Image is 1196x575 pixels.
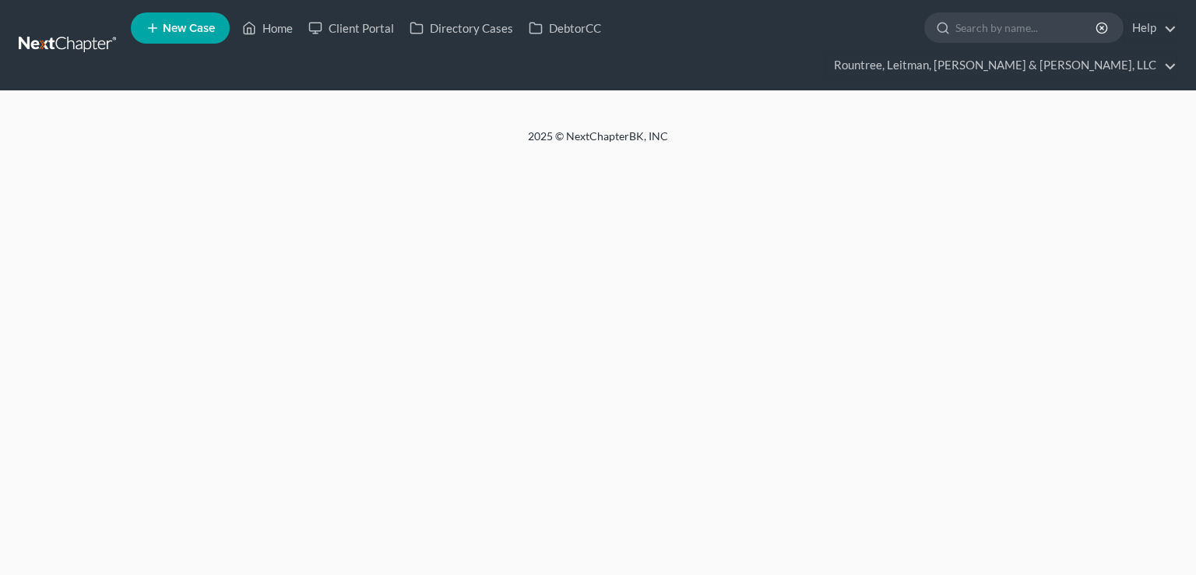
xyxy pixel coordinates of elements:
a: DebtorCC [521,14,609,42]
a: Client Portal [301,14,402,42]
a: Help [1124,14,1177,42]
a: Rountree, Leitman, [PERSON_NAME] & [PERSON_NAME], LLC [826,51,1177,79]
input: Search by name... [955,13,1098,42]
a: Home [234,14,301,42]
div: 2025 © NextChapterBK, INC [154,129,1042,157]
span: New Case [163,23,215,34]
a: Directory Cases [402,14,521,42]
